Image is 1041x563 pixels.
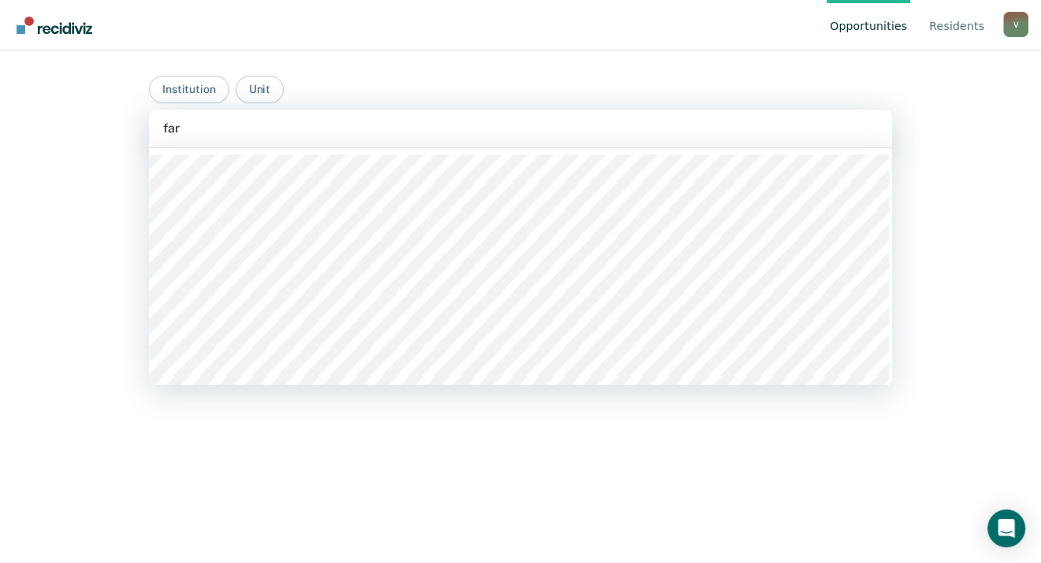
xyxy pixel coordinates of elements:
[987,509,1025,547] div: Open Intercom Messenger
[149,76,229,103] button: Institution
[17,17,92,34] img: Recidiviz
[1003,12,1028,37] button: Profile dropdown button
[236,76,284,103] button: Unit
[1003,12,1028,37] div: V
